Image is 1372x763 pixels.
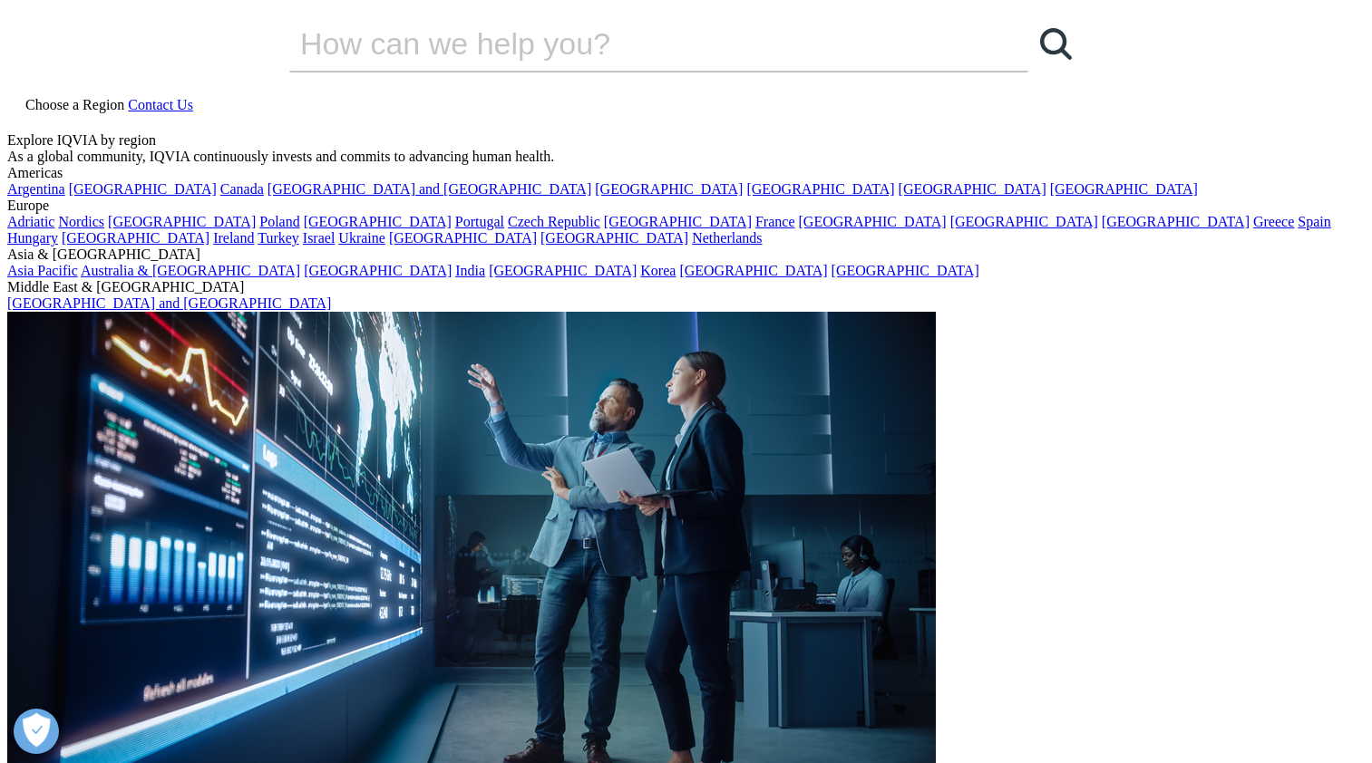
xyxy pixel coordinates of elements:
[62,230,209,246] a: [GEOGRAPHIC_DATA]
[692,230,762,246] a: Netherlands
[489,263,637,278] a: [GEOGRAPHIC_DATA]
[455,214,504,229] a: Portugal
[7,279,1365,295] div: Middle East & [GEOGRAPHIC_DATA]
[108,214,256,229] a: [GEOGRAPHIC_DATA]
[1102,214,1250,229] a: [GEOGRAPHIC_DATA]
[58,214,104,229] a: Nordics
[7,165,1365,181] div: Americas
[213,230,254,246] a: Ireland
[7,230,58,246] a: Hungary
[1298,214,1330,229] a: Spain
[289,16,977,71] input: Search
[7,149,1365,165] div: As a global community, IQVIA continuously invests and commits to advancing human health.
[1050,181,1198,197] a: [GEOGRAPHIC_DATA]
[832,263,979,278] a: [GEOGRAPHIC_DATA]
[604,214,752,229] a: [GEOGRAPHIC_DATA]
[7,132,1365,149] div: Explore IQVIA by region
[128,97,193,112] a: Contact Us
[7,214,54,229] a: Adriatic
[7,181,65,197] a: Argentina
[220,181,264,197] a: Canada
[25,97,124,112] span: Choose a Region
[679,263,827,278] a: [GEOGRAPHIC_DATA]
[799,214,947,229] a: [GEOGRAPHIC_DATA]
[950,214,1098,229] a: [GEOGRAPHIC_DATA]
[755,214,795,229] a: France
[69,181,217,197] a: [GEOGRAPHIC_DATA]
[7,198,1365,214] div: Europe
[455,263,485,278] a: India
[259,214,299,229] a: Poland
[258,230,299,246] a: Turkey
[7,263,78,278] a: Asia Pacific
[389,230,537,246] a: [GEOGRAPHIC_DATA]
[304,263,452,278] a: [GEOGRAPHIC_DATA]
[640,263,676,278] a: Korea
[1040,28,1072,60] svg: Search
[899,181,1046,197] a: [GEOGRAPHIC_DATA]
[303,230,336,246] a: Israel
[1028,16,1083,71] a: Search
[81,263,300,278] a: Australia & [GEOGRAPHIC_DATA]
[7,295,331,311] a: [GEOGRAPHIC_DATA] and [GEOGRAPHIC_DATA]
[268,181,591,197] a: [GEOGRAPHIC_DATA] and [GEOGRAPHIC_DATA]
[508,214,600,229] a: Czech Republic
[1253,214,1294,229] a: Greece
[595,181,743,197] a: [GEOGRAPHIC_DATA]
[14,709,59,754] button: Open Preferences
[540,230,688,246] a: [GEOGRAPHIC_DATA]
[7,246,1365,263] div: Asia & [GEOGRAPHIC_DATA]
[338,230,385,246] a: Ukraine
[304,214,452,229] a: [GEOGRAPHIC_DATA]
[746,181,894,197] a: [GEOGRAPHIC_DATA]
